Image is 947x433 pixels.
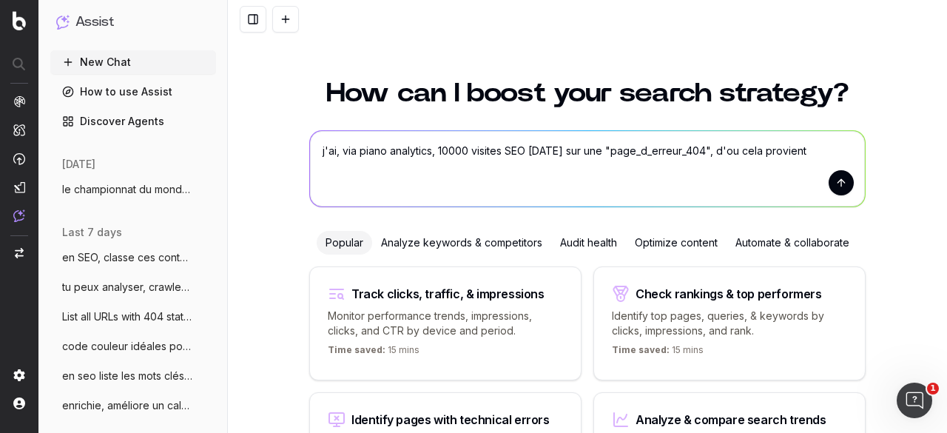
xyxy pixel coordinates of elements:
span: le championnat du monde masculin de vole [62,182,192,197]
span: Time saved: [612,344,670,355]
button: en seo liste les mots clés de l'event : [50,364,216,388]
div: Track clicks, traffic, & impressions [351,288,545,300]
span: tu peux analyser, crawler rapidement un [62,280,192,295]
img: Analytics [13,95,25,107]
h1: Assist [75,12,114,33]
img: My account [13,397,25,409]
img: Setting [13,369,25,381]
img: Intelligence [13,124,25,136]
button: enrichie, améliore un calendrier pour le [50,394,216,417]
button: en SEO, classe ces contenus en chaud fro [50,246,216,269]
button: Assist [56,12,210,33]
button: New Chat [50,50,216,74]
span: 1 [927,383,939,395]
div: Analyze keywords & competitors [372,231,551,255]
img: Switch project [15,248,24,258]
img: Assist [56,15,70,29]
span: List all URLs with 404 status code from [62,309,192,324]
div: Analyze & compare search trends [636,414,826,426]
span: enrichie, améliore un calendrier pour le [62,398,192,413]
p: 15 mins [328,344,419,362]
button: code couleur idéales pour un diagramme d [50,335,216,358]
img: Assist [13,209,25,222]
h1: How can I boost your search strategy? [309,80,866,107]
button: List all URLs with 404 status code from [50,305,216,329]
a: How to use Assist [50,80,216,104]
iframe: Intercom live chat [897,383,932,418]
div: Audit health [551,231,626,255]
span: en SEO, classe ces contenus en chaud fro [62,250,192,265]
span: en seo liste les mots clés de l'event : [62,369,192,383]
p: 15 mins [612,344,704,362]
a: Discover Agents [50,110,216,133]
div: Identify pages with technical errors [351,414,550,426]
div: Optimize content [626,231,727,255]
span: code couleur idéales pour un diagramme d [62,339,192,354]
div: Check rankings & top performers [636,288,822,300]
span: Time saved: [328,344,385,355]
button: tu peux analyser, crawler rapidement un [50,275,216,299]
button: le championnat du monde masculin de vole [50,178,216,201]
img: Botify logo [13,11,26,30]
img: Studio [13,181,25,193]
img: Activation [13,152,25,165]
div: Automate & collaborate [727,231,858,255]
p: Monitor performance trends, impressions, clicks, and CTR by device and period. [328,309,563,338]
span: last 7 days [62,225,122,240]
p: Identify top pages, queries, & keywords by clicks, impressions, and rank. [612,309,847,338]
span: [DATE] [62,157,95,172]
textarea: j'ai, via piano analytics, 10000 visites SEO [DATE] sur une "page_d_erreur_404", d'ou cela provient [310,131,865,207]
div: Popular [317,231,372,255]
